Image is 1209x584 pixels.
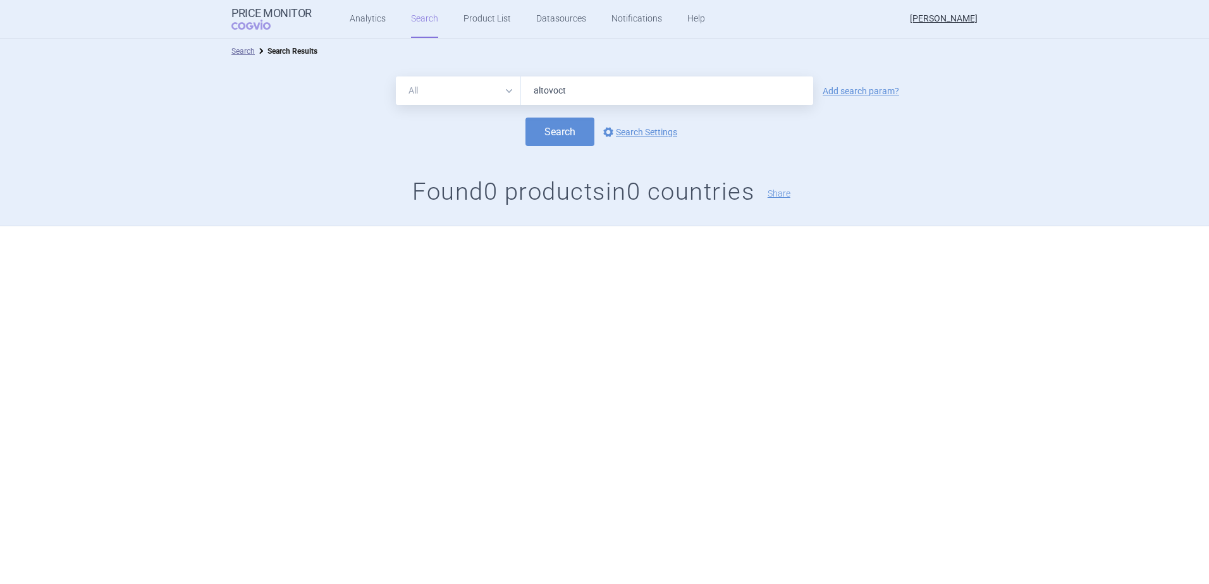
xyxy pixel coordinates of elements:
strong: Price Monitor [231,7,312,20]
a: Add search param? [823,87,899,95]
li: Search Results [255,45,317,58]
span: COGVIO [231,20,288,30]
a: Search [231,47,255,56]
button: Search [525,118,594,146]
button: Share [768,189,790,198]
li: Search [231,45,255,58]
a: Search Settings [601,125,677,140]
a: Price MonitorCOGVIO [231,7,312,31]
strong: Search Results [267,47,317,56]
